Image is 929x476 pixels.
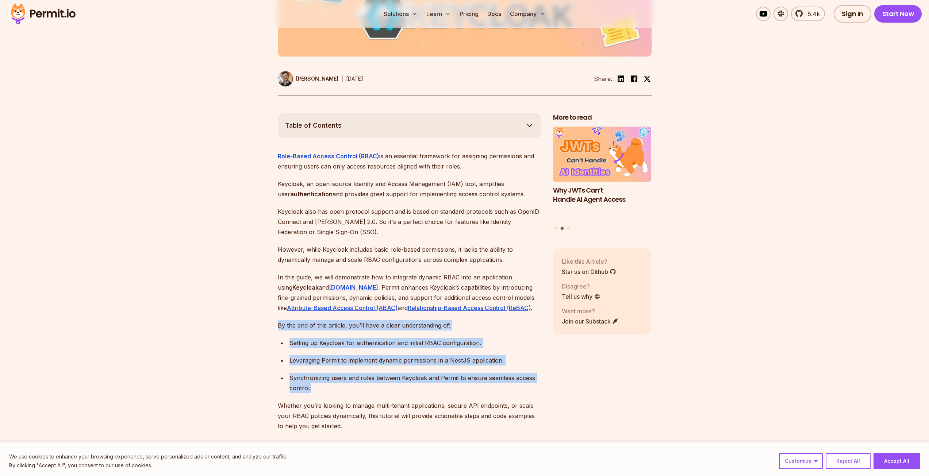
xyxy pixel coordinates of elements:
[278,71,293,86] img: Daniel Bass
[9,461,287,470] p: By clicking "Accept All", you consent to our use of cookies.
[7,1,79,26] img: Permit logo
[278,244,541,265] p: However, while Keycloak includes basic role-based permissions, it lacks the ability to dynamicall...
[791,7,825,21] a: 5.4k
[329,284,378,291] a: [DOMAIN_NAME]
[630,74,638,83] img: facebook
[289,355,541,365] div: Leveraging Permit to implement dynamic permissions in a NestJS application.
[278,179,541,199] p: Keycloak, an open-source Identity and Access Management (IAM) tool, simplifies user and provides ...
[457,7,481,21] a: Pricing
[381,7,421,21] button: Solutions
[803,9,820,18] span: 5.4k
[278,400,541,431] p: Whether you’re looking to manage multi-tenant applications, secure API endpoints, or scale your R...
[874,453,920,469] button: Accept All
[287,304,398,311] a: Attribute-Based Access Control (ABAC)
[292,284,319,291] strong: Keycloak
[567,227,570,230] button: Go to slide 3
[278,206,541,237] p: Keycloak also has open protocol support and is based on standard protocols such as OpenID Connect...
[507,7,548,21] button: Company
[594,74,612,83] li: Share:
[278,418,541,459] h2: Keycloak RBAC: Built-In Features and Their Limitations
[826,453,871,469] button: Reject All
[9,452,287,461] p: We use cookies to enhance your browsing experience, serve personalized ads or content, and analyz...
[278,152,379,160] a: Role-Based Access Control (RBAC)
[408,304,531,311] a: Relationship-Based Access Control (ReBAC)
[617,74,625,83] img: linkedin
[553,127,652,222] li: 2 of 3
[554,227,557,230] button: Go to slide 1
[562,307,619,316] p: Want more?
[289,338,541,348] div: Setting up Keycloak for authentication and initial RBAC configuration.
[278,320,541,330] p: By the end of this article, you’ll have a clear understanding of:
[285,120,342,131] span: Table of Contents
[560,227,564,230] button: Go to slide 2
[278,151,541,171] p: is an essential framework for assigning permissions and ensuring users can only access resources ...
[290,190,333,198] strong: authentication
[562,292,600,301] a: Tell us why
[278,71,338,86] a: [PERSON_NAME]
[553,113,652,122] h2: More to read
[562,317,619,326] a: Join our Substack
[553,127,652,182] img: Why JWTs Can’t Handle AI Agent Access
[834,5,871,23] a: Sign In
[484,7,504,21] a: Docs
[553,186,652,204] h3: Why JWTs Can’t Handle AI Agent Access
[562,267,616,276] a: Star us on Github
[289,373,541,393] div: Synchronizing users and roles between Keycloak and Permit to ensure seamless access control.
[562,282,600,291] p: Disagree?
[278,113,541,138] button: Table of Contents
[423,7,454,21] button: Learn
[296,75,338,82] p: [PERSON_NAME]
[278,272,541,313] p: In this guide, we will demonstrate how to integrate dynamic RBAC into an application using and . ...
[644,75,651,82] img: twitter
[341,74,343,83] div: |
[562,257,616,266] p: Like this Article?
[779,453,823,469] button: Customize
[346,76,363,82] time: [DATE]
[553,127,652,231] div: Posts
[874,5,922,23] a: Start Now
